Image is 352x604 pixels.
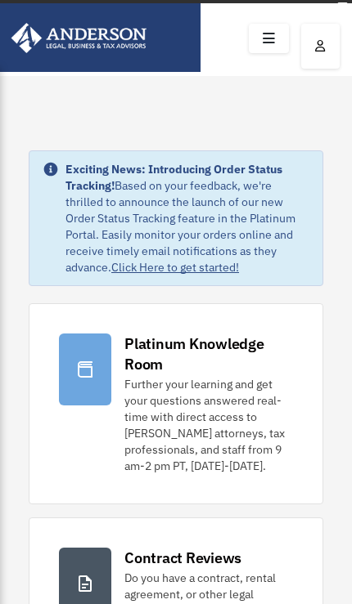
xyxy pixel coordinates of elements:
a: Click Here to get started! [111,260,239,275]
div: close [337,2,348,12]
strong: Exciting News: Introducing Order Status Tracking! [65,162,282,193]
div: Based on your feedback, we're thrilled to announce the launch of our new Order Status Tracking fe... [65,161,309,275]
a: Platinum Knowledge Room Further your learning and get your questions answered real-time with dire... [29,303,323,504]
div: Further your learning and get your questions answered real-time with direct access to [PERSON_NAM... [124,376,293,474]
div: Contract Reviews [124,548,241,568]
div: Platinum Knowledge Room [124,333,293,374]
